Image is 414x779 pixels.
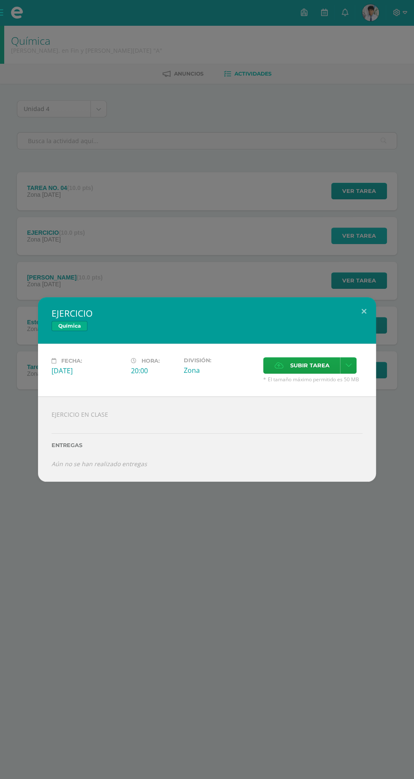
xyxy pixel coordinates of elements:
span: Subir tarea [290,358,329,373]
div: 20:00 [131,366,177,375]
span: Fecha: [61,358,82,364]
label: División: [184,357,256,364]
label: Entregas [52,442,362,448]
div: [DATE] [52,366,124,375]
div: Zona [184,366,256,375]
button: Close (Esc) [352,297,376,326]
span: Hora: [142,358,160,364]
i: Aún no se han realizado entregas [52,460,147,468]
span: * El tamaño máximo permitido es 50 MB [263,376,362,383]
h2: EJERCICIO [52,307,362,319]
span: Química [52,321,87,331]
div: EJERCICIO EN CLASE [38,396,376,482]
